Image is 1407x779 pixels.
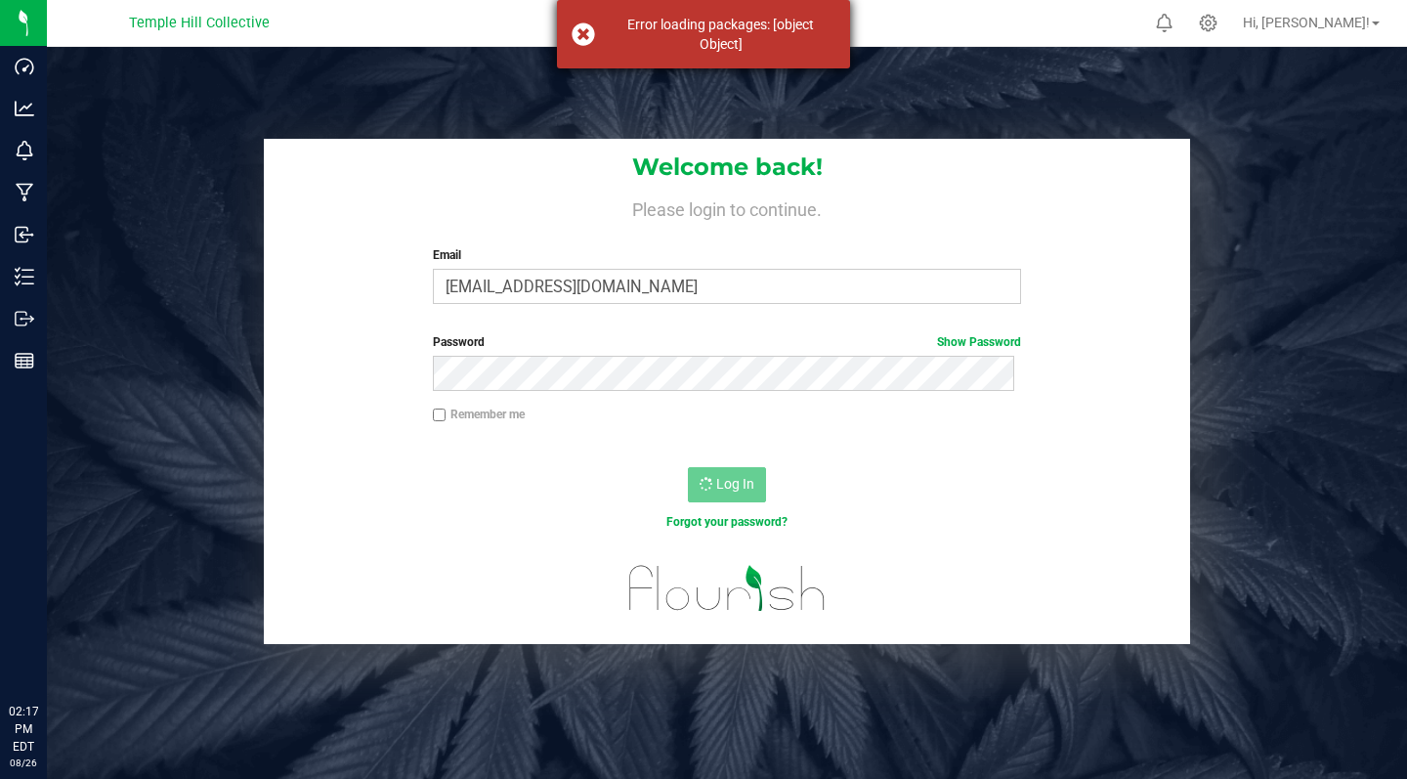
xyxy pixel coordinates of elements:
span: Hi, [PERSON_NAME]! [1243,15,1370,30]
a: Show Password [937,335,1021,349]
input: Remember me [433,409,447,422]
p: 02:17 PM EDT [9,703,38,756]
span: Temple Hill Collective [129,15,270,31]
label: Remember me [433,406,525,423]
span: Password [433,335,485,349]
p: 08/26 [9,756,38,770]
inline-svg: Monitoring [15,141,34,160]
inline-svg: Analytics [15,99,34,118]
a: Forgot your password? [666,515,788,529]
img: flourish_logo.svg [612,551,843,626]
span: Log In [716,476,754,492]
inline-svg: Reports [15,351,34,370]
inline-svg: Outbound [15,309,34,328]
inline-svg: Inbound [15,225,34,244]
inline-svg: Dashboard [15,57,34,76]
h1: Welcome back! [264,154,1190,180]
h4: Please login to continue. [264,195,1190,219]
label: Email [433,246,1021,264]
div: Manage settings [1196,14,1220,32]
button: Log In [688,467,766,502]
inline-svg: Manufacturing [15,183,34,202]
inline-svg: Inventory [15,267,34,286]
div: Error loading packages: [object Object] [606,15,835,54]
